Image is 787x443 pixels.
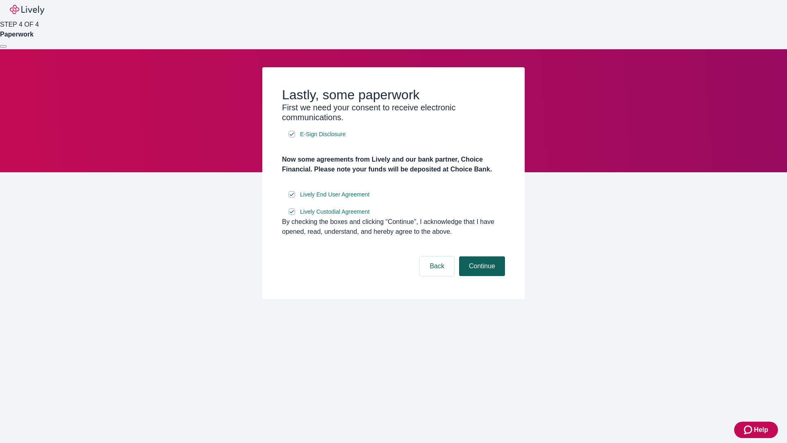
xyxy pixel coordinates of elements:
button: Zendesk support iconHelp [734,422,778,438]
a: e-sign disclosure document [298,207,371,217]
h4: Now some agreements from Lively and our bank partner, Choice Financial. Please note your funds wi... [282,155,505,174]
span: E-Sign Disclosure [300,130,346,139]
a: e-sign disclosure document [298,129,347,139]
span: Lively Custodial Agreement [300,208,370,216]
button: Continue [459,256,505,276]
span: Lively End User Agreement [300,190,370,199]
a: e-sign disclosure document [298,190,371,200]
h3: First we need your consent to receive electronic communications. [282,103,505,122]
img: Lively [10,5,44,15]
button: Back [420,256,454,276]
span: Help [754,425,768,435]
div: By checking the boxes and clicking “Continue", I acknowledge that I have opened, read, understand... [282,217,505,237]
h2: Lastly, some paperwork [282,87,505,103]
svg: Zendesk support icon [744,425,754,435]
